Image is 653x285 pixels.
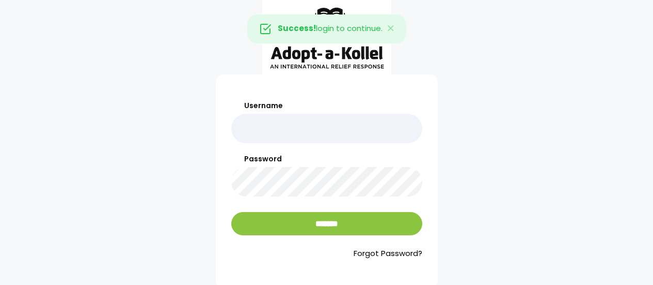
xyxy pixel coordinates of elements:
div: login to continue. [247,14,406,43]
label: Password [231,154,422,164]
strong: Success! [278,23,316,34]
button: Close [376,15,406,43]
a: Forgot Password? [231,248,422,260]
label: Username [231,100,422,111]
